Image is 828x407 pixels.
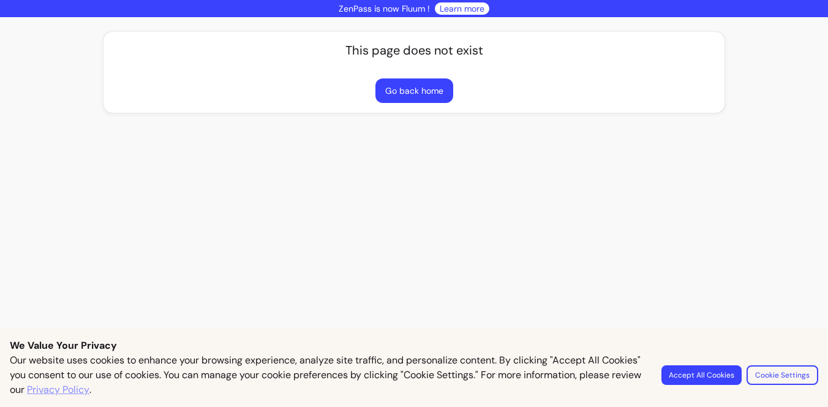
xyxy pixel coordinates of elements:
[339,2,430,15] p: ZenPass is now Fluum !
[661,365,742,385] button: Accept All Cookies
[10,338,818,353] p: We Value Your Privacy
[10,353,647,397] p: Our website uses cookies to enhance your browsing experience, analyze site traffic, and personali...
[747,365,818,385] button: Cookie Settings
[440,2,484,15] a: Learn more
[345,42,483,59] p: This page does not exist
[375,78,453,103] button: Go back home
[27,382,89,397] a: Privacy Policy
